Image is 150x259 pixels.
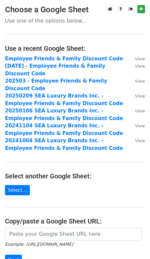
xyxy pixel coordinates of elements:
a: View [128,93,145,99]
a: 20250209 SEA Luxury Brands Inc. - Employee Friends & Family Discount Code [5,93,123,106]
small: View [135,56,145,61]
h4: Use a recent Google Sheet: [5,44,145,52]
small: View [135,79,145,84]
small: View [135,94,145,98]
h4: Select another Google Sheet: [5,172,145,180]
a: Employee Friends & Family Discount Code [5,56,123,62]
small: Example: [URL][DOMAIN_NAME] [5,242,73,247]
a: View [128,123,145,129]
input: Paste your Google Sheet URL here [5,228,142,240]
a: View [128,63,145,69]
h4: Copy/paste a Google Sheet URL: [5,217,145,225]
a: View [128,138,145,144]
small: View [135,108,145,113]
a: View [128,56,145,62]
a: [DATE] - Employee Friends & Family Discount Code [5,63,105,77]
a: 20241004 SEA Luxury Brands Inc. - Employee Friends & Family Discount Code [5,138,123,151]
h3: Choose a Google Sheet [5,5,145,15]
a: 202503 - Employee Friends & Family Discount Code [5,78,107,92]
small: View [135,64,145,69]
a: 20241104 SEA Luxury Brands Inc. - Employee Friends & Family Discount Code [5,123,123,136]
a: View [128,108,145,114]
a: Select... [5,185,30,195]
p: Use one of the options below... [5,17,145,24]
a: 20250106 SEA Luxury Brands Inc. - Employee Friends & Family Discount Code [5,108,123,121]
iframe: Chat Widget [117,227,150,259]
small: View [135,123,145,128]
a: View [128,78,145,84]
small: View [135,138,145,143]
